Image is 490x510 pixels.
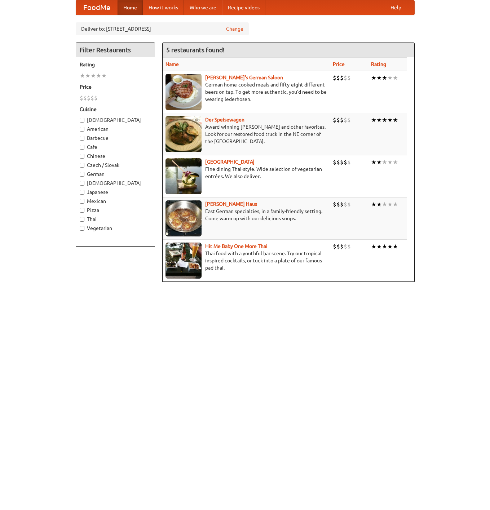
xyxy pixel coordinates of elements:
ng-pluralize: 5 restaurants found! [166,46,225,53]
li: ★ [376,243,382,250]
li: $ [347,200,351,208]
li: ★ [376,200,382,208]
img: satay.jpg [165,158,202,194]
input: American [80,127,84,132]
li: ★ [393,200,398,208]
a: [GEOGRAPHIC_DATA] [205,159,255,165]
li: ★ [371,200,376,208]
label: Thai [80,216,151,223]
h4: Filter Restaurants [76,43,155,57]
li: $ [94,94,98,102]
li: $ [80,94,83,102]
li: ★ [376,116,382,124]
a: [PERSON_NAME] Haus [205,201,257,207]
label: German [80,170,151,178]
label: Barbecue [80,134,151,142]
li: $ [344,243,347,250]
input: Mexican [80,199,84,204]
li: $ [336,158,340,166]
label: Cafe [80,143,151,151]
li: ★ [96,72,101,80]
a: Price [333,61,345,67]
li: $ [344,158,347,166]
label: Czech / Slovak [80,161,151,169]
li: ★ [387,74,393,82]
li: $ [91,94,94,102]
a: Der Speisewagen [205,117,244,123]
input: Barbecue [80,136,84,141]
li: ★ [387,116,393,124]
input: Pizza [80,208,84,213]
li: ★ [91,72,96,80]
a: Hit Me Baby One More Thai [205,243,268,249]
a: How it works [143,0,184,15]
label: [DEMOGRAPHIC_DATA] [80,179,151,187]
img: speisewagen.jpg [165,116,202,152]
a: [PERSON_NAME]'s German Saloon [205,75,283,80]
a: Name [165,61,179,67]
a: Recipe videos [222,0,265,15]
input: Vegetarian [80,226,84,231]
li: ★ [387,243,393,250]
li: $ [87,94,91,102]
li: $ [333,74,336,82]
input: [DEMOGRAPHIC_DATA] [80,181,84,186]
li: $ [347,74,351,82]
li: ★ [376,158,382,166]
li: ★ [382,158,387,166]
li: $ [333,200,336,208]
label: Chinese [80,152,151,160]
label: American [80,125,151,133]
label: Vegetarian [80,225,151,232]
li: $ [344,200,347,208]
li: $ [340,74,344,82]
li: ★ [393,158,398,166]
label: [DEMOGRAPHIC_DATA] [80,116,151,124]
li: $ [340,243,344,250]
li: $ [336,116,340,124]
p: East German specialties, in a family-friendly setting. Come warm up with our delicious soups. [165,208,327,222]
li: ★ [371,243,376,250]
li: ★ [85,72,91,80]
a: FoodMe [76,0,118,15]
input: Japanese [80,190,84,195]
label: Pizza [80,207,151,214]
li: ★ [80,72,85,80]
li: ★ [393,74,398,82]
li: $ [336,200,340,208]
div: Deliver to: [STREET_ADDRESS] [76,22,249,35]
a: Help [385,0,407,15]
img: babythai.jpg [165,243,202,279]
a: Who we are [184,0,222,15]
h5: Cuisine [80,106,151,113]
li: $ [333,158,336,166]
h5: Rating [80,61,151,68]
input: German [80,172,84,177]
li: $ [347,243,351,250]
li: ★ [371,116,376,124]
li: $ [340,158,344,166]
li: $ [344,116,347,124]
li: $ [347,116,351,124]
img: esthers.jpg [165,74,202,110]
li: ★ [382,74,387,82]
li: ★ [382,243,387,250]
input: Chinese [80,154,84,159]
li: $ [333,116,336,124]
li: ★ [371,74,376,82]
a: Rating [371,61,386,67]
li: ★ [382,116,387,124]
li: $ [340,116,344,124]
li: $ [336,74,340,82]
li: $ [333,243,336,250]
li: ★ [387,158,393,166]
p: Award-winning [PERSON_NAME] and other favorites. Look for our restored food truck in the NE corne... [165,123,327,145]
li: ★ [382,200,387,208]
input: Czech / Slovak [80,163,84,168]
li: $ [336,243,340,250]
p: Fine dining Thai-style. Wide selection of vegetarian entrées. We also deliver. [165,165,327,180]
li: ★ [101,72,107,80]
